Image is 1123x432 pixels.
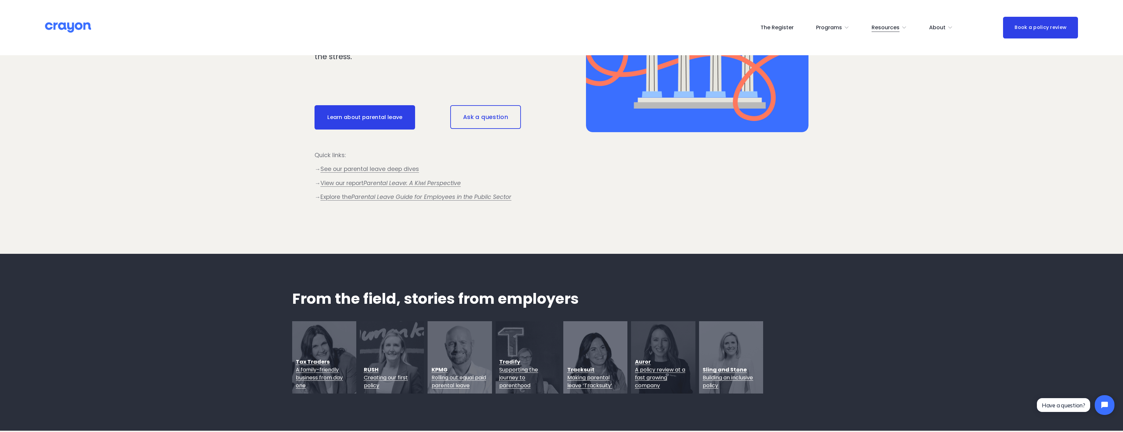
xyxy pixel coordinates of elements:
span: → [315,193,320,201]
em: Parental Leave Guide for Employees in the Public Sector [351,193,511,201]
a: View our reportParental Leave: A Kiwi Perspective [320,179,461,187]
span: Programs [816,23,842,33]
em: Parental Leave: A Kiwi Perspective [363,179,461,187]
a: Auror [635,358,651,366]
a: Learn about parental leave [315,105,415,130]
a: A policy review at a fast growing company [635,366,685,389]
span: → [315,179,320,187]
span: Explore the [320,193,511,201]
a: folder dropdown [816,22,849,33]
a: Ask a question [450,105,521,129]
span: → [315,165,320,173]
a: Creating our first policy [364,374,408,389]
span: Quick links: [315,151,346,159]
strong: KPMG [432,366,448,373]
a: KPMGRolling out equal paid parental leave [432,366,486,389]
strong: Tradify [499,358,520,366]
img: Crayon [45,22,91,33]
a: Tracksuit [567,366,595,373]
strong: Sling and Stone [703,366,747,373]
a: Explore theParental Leave Guide for Employees in the Public Sector [320,193,511,201]
h2: From the field, stories from employers [292,291,831,307]
span: View our report [320,179,461,187]
iframe: Tidio Chat [1031,390,1120,420]
a: Sling and StoneBuilding an inclusive policy [703,366,753,389]
a: folder dropdown [872,22,907,33]
a: folder dropdown [929,22,953,33]
a: Tax Traders [296,358,330,366]
span: About [929,23,946,33]
a: Making parental leave ‘Tracksuity’ [567,374,612,389]
a: RUSH [364,366,379,373]
a: A family-friendly business from day one [296,366,343,389]
span: Resources [872,23,900,33]
a: Book a policy review [1003,17,1078,38]
a: TradifySupporting the journey to parenthood [499,358,538,389]
a: The Register [760,22,794,33]
a: See our parental leave deep dives [320,165,419,173]
span: Building an inclusive policy [703,374,753,389]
